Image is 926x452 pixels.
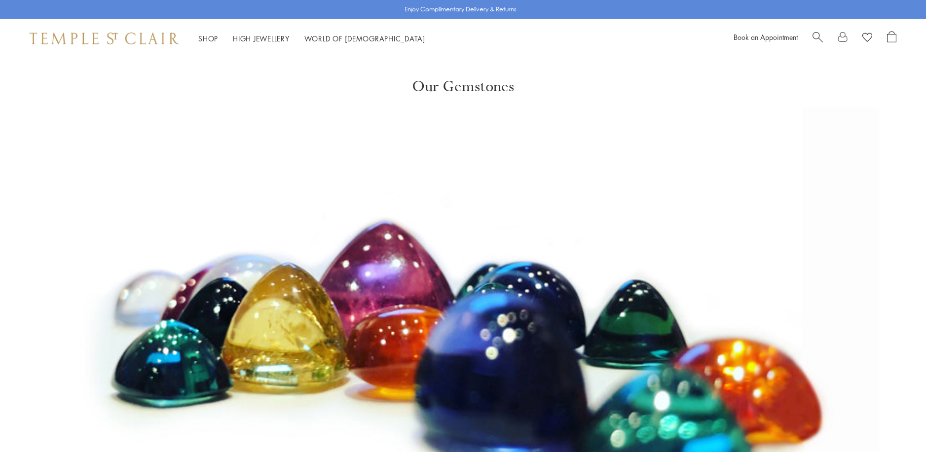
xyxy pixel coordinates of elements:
nav: Main navigation [198,33,425,45]
a: Book an Appointment [734,32,798,42]
img: Temple St. Clair [30,33,179,44]
a: Search [813,31,823,46]
a: Open Shopping Bag [887,31,896,46]
a: ShopShop [198,34,218,43]
p: Enjoy Complimentary Delivery & Returns [405,4,517,14]
a: View Wishlist [862,31,872,46]
a: High JewelleryHigh Jewellery [233,34,290,43]
h1: Our Gemstones [412,58,514,96]
a: World of [DEMOGRAPHIC_DATA]World of [DEMOGRAPHIC_DATA] [304,34,425,43]
iframe: Gorgias live chat messenger [877,406,916,442]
